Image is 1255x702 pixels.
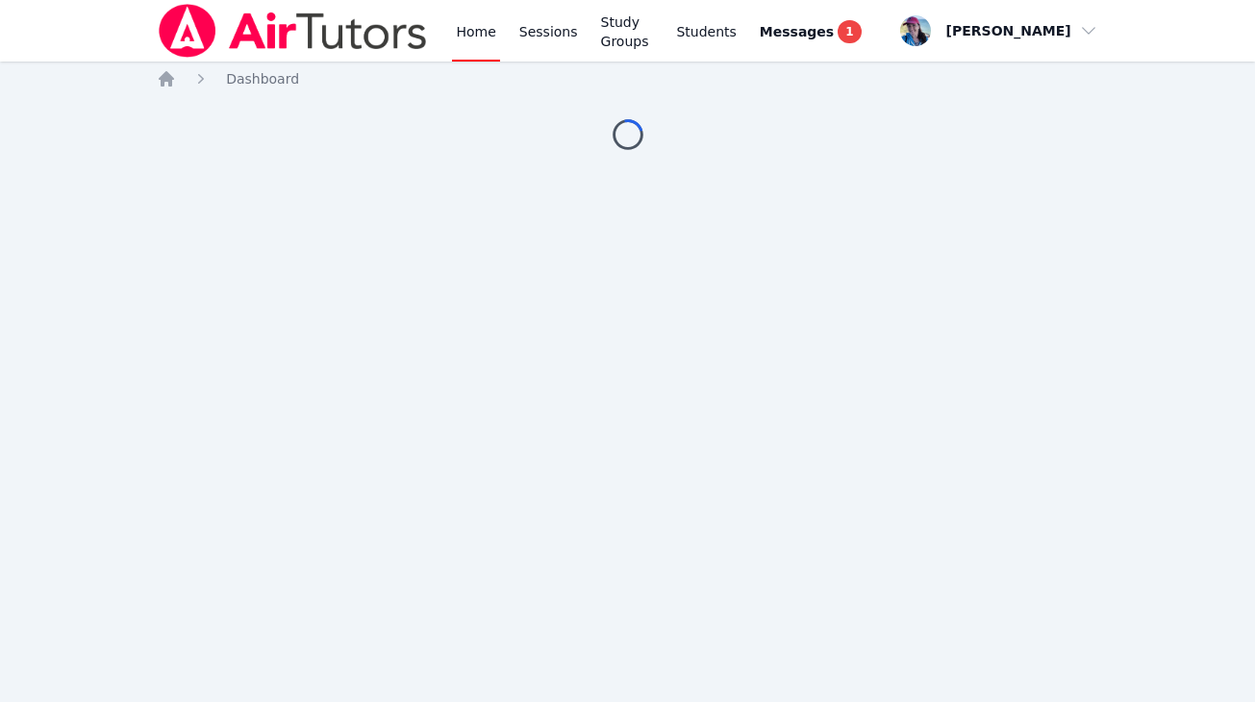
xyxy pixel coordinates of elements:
[760,22,834,41] span: Messages
[157,69,1098,88] nav: Breadcrumb
[226,69,299,88] a: Dashboard
[226,71,299,87] span: Dashboard
[157,4,429,58] img: Air Tutors
[838,20,861,43] span: 1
